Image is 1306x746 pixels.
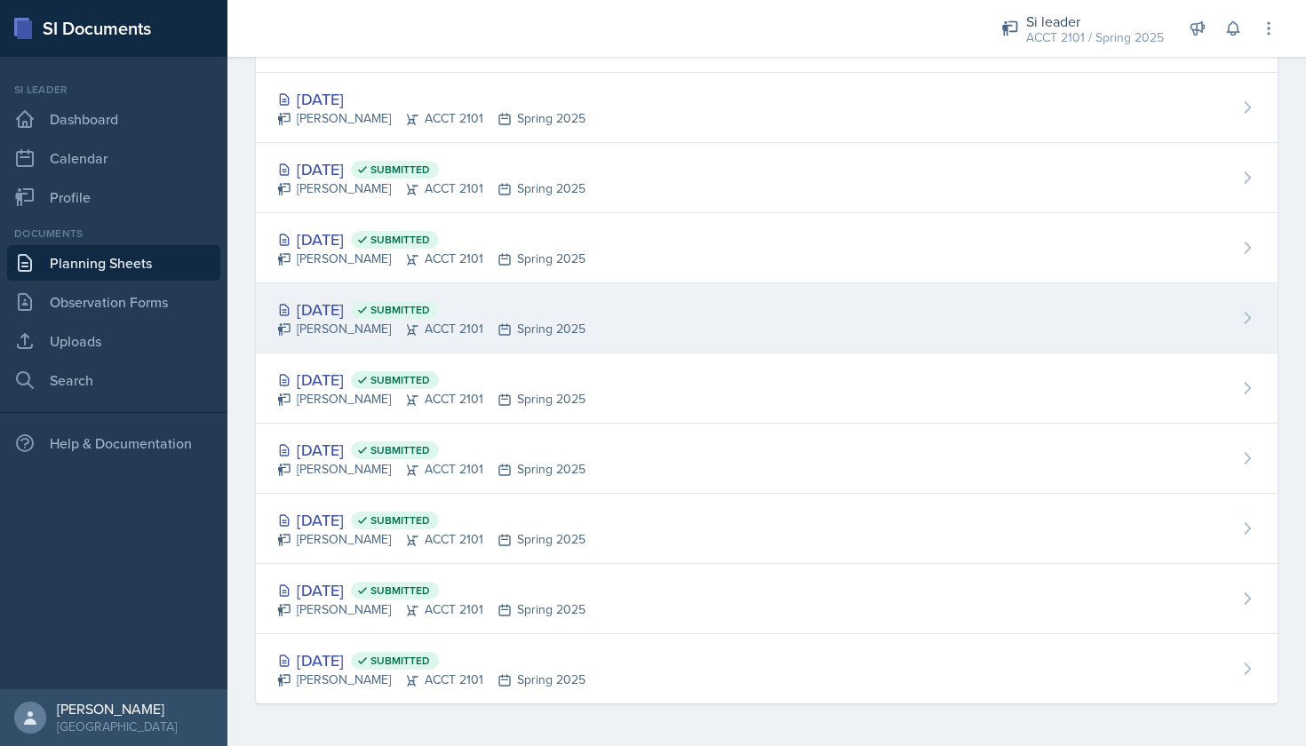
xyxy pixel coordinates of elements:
div: [DATE] [277,438,585,462]
span: Submitted [370,163,430,177]
div: [PERSON_NAME] ACCT 2101 Spring 2025 [277,390,585,409]
a: [DATE] Submitted [PERSON_NAME]ACCT 2101Spring 2025 [256,283,1278,353]
div: [PERSON_NAME] ACCT 2101 Spring 2025 [277,320,585,338]
a: Search [7,362,220,398]
div: [PERSON_NAME] ACCT 2101 Spring 2025 [277,179,585,198]
div: [PERSON_NAME] ACCT 2101 Spring 2025 [277,530,585,549]
a: [DATE] [PERSON_NAME]ACCT 2101Spring 2025 [256,73,1278,143]
a: Dashboard [7,101,220,137]
div: Help & Documentation [7,425,220,461]
a: [DATE] Submitted [PERSON_NAME]ACCT 2101Spring 2025 [256,213,1278,283]
span: Submitted [370,233,430,247]
div: Si leader [7,82,220,98]
div: [DATE] [277,648,585,672]
a: Calendar [7,140,220,176]
div: Si leader [1026,11,1164,32]
a: [DATE] Submitted [PERSON_NAME]ACCT 2101Spring 2025 [256,143,1278,213]
span: Submitted [370,654,430,668]
a: [DATE] Submitted [PERSON_NAME]ACCT 2101Spring 2025 [256,634,1278,703]
div: [PERSON_NAME] ACCT 2101 Spring 2025 [277,600,585,619]
div: [PERSON_NAME] ACCT 2101 Spring 2025 [277,109,585,128]
div: [PERSON_NAME] [57,700,177,718]
div: [DATE] [277,157,585,181]
a: [DATE] Submitted [PERSON_NAME]ACCT 2101Spring 2025 [256,494,1278,564]
div: [DATE] [277,368,585,392]
div: [PERSON_NAME] ACCT 2101 Spring 2025 [277,671,585,689]
a: [DATE] Submitted [PERSON_NAME]ACCT 2101Spring 2025 [256,424,1278,494]
div: [DATE] [277,227,585,251]
a: [DATE] Submitted [PERSON_NAME]ACCT 2101Spring 2025 [256,564,1278,634]
span: Submitted [370,303,430,317]
span: Submitted [370,513,430,528]
div: [DATE] [277,578,585,602]
span: Submitted [370,583,430,598]
a: Observation Forms [7,284,220,320]
div: ACCT 2101 / Spring 2025 [1026,28,1164,47]
span: Submitted [370,373,430,387]
a: [DATE] Submitted [PERSON_NAME]ACCT 2101Spring 2025 [256,353,1278,424]
div: [PERSON_NAME] ACCT 2101 Spring 2025 [277,460,585,479]
div: [GEOGRAPHIC_DATA] [57,718,177,735]
span: Submitted [370,443,430,457]
div: [DATE] [277,87,585,111]
a: Profile [7,179,220,215]
a: Uploads [7,323,220,359]
div: [DATE] [277,298,585,321]
div: [PERSON_NAME] ACCT 2101 Spring 2025 [277,250,585,268]
a: Planning Sheets [7,245,220,281]
div: [DATE] [277,508,585,532]
div: Documents [7,226,220,242]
